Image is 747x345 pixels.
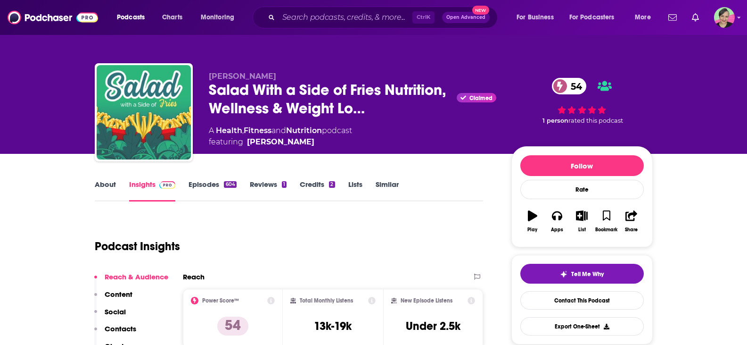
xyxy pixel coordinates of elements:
[348,180,362,202] a: Lists
[110,10,157,25] button: open menu
[94,272,168,290] button: Reach & Audience
[527,227,537,233] div: Play
[551,227,563,233] div: Apps
[279,10,412,25] input: Search podcasts, credits, & more...
[517,11,554,24] span: For Business
[688,9,703,25] a: Show notifications dropdown
[412,11,435,24] span: Ctrl K
[520,204,545,238] button: Play
[569,11,615,24] span: For Podcasters
[714,7,735,28] button: Show profile menu
[520,264,644,284] button: tell me why sparkleTell Me Why
[314,319,352,333] h3: 13k-19k
[578,227,586,233] div: List
[209,72,276,81] span: [PERSON_NAME]
[162,11,182,24] span: Charts
[561,78,587,94] span: 54
[569,204,594,238] button: List
[571,270,604,278] span: Tell Me Why
[406,319,460,333] h3: Under 2.5k
[262,7,507,28] div: Search podcasts, credits, & more...
[156,10,188,25] a: Charts
[242,126,244,135] span: ,
[635,11,651,24] span: More
[183,272,205,281] h2: Reach
[542,117,568,124] span: 1 person
[217,317,248,336] p: 54
[568,117,623,124] span: rated this podcast
[595,227,617,233] div: Bookmark
[105,290,132,299] p: Content
[105,272,168,281] p: Reach & Audience
[446,15,485,20] span: Open Advanced
[94,307,126,325] button: Social
[94,290,132,307] button: Content
[520,291,644,310] a: Contact This Podcast
[105,324,136,333] p: Contacts
[628,10,663,25] button: open menu
[714,7,735,28] img: User Profile
[97,65,191,160] img: Salad With a Side of Fries Nutrition, Wellness & Weight Loss
[286,126,322,135] a: Nutrition
[520,180,644,199] div: Rate
[625,227,638,233] div: Share
[510,10,566,25] button: open menu
[714,7,735,28] span: Logged in as LizDVictoryBelt
[469,96,493,101] span: Claimed
[442,12,490,23] button: Open AdvancedNew
[201,11,234,24] span: Monitoring
[329,181,335,188] div: 2
[300,297,353,304] h2: Total Monthly Listens
[209,136,352,148] span: featuring
[129,180,176,202] a: InsightsPodchaser Pro
[545,204,569,238] button: Apps
[520,155,644,176] button: Follow
[560,270,567,278] img: tell me why sparkle
[401,297,452,304] h2: New Episode Listens
[282,181,287,188] div: 1
[552,78,587,94] a: 54
[376,180,399,202] a: Similar
[194,10,246,25] button: open menu
[563,10,628,25] button: open menu
[159,181,176,189] img: Podchaser Pro
[95,180,116,202] a: About
[300,180,335,202] a: Credits2
[95,239,180,253] h1: Podcast Insights
[619,204,643,238] button: Share
[94,324,136,342] button: Contacts
[189,180,236,202] a: Episodes604
[520,317,644,336] button: Export One-Sheet
[209,125,352,148] div: A podcast
[511,72,653,131] div: 54 1 personrated this podcast
[472,6,489,15] span: New
[8,8,98,26] img: Podchaser - Follow, Share and Rate Podcasts
[216,126,242,135] a: Health
[247,136,314,148] a: Jennifer Trepeck
[271,126,286,135] span: and
[250,180,287,202] a: Reviews1
[105,307,126,316] p: Social
[117,11,145,24] span: Podcasts
[594,204,619,238] button: Bookmark
[224,181,236,188] div: 604
[665,9,681,25] a: Show notifications dropdown
[202,297,239,304] h2: Power Score™
[244,126,271,135] a: Fitness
